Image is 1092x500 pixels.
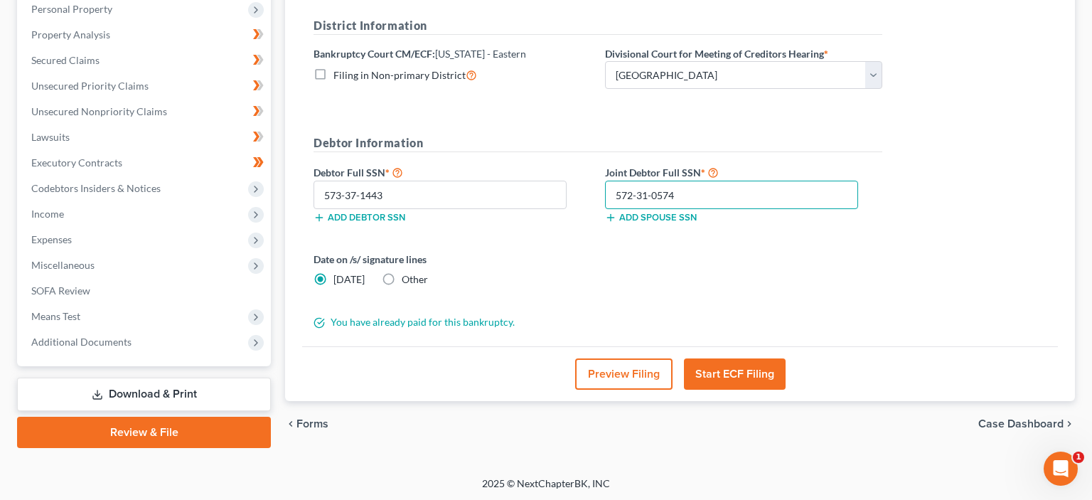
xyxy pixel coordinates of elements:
label: Bankruptcy Court CM/ECF: [314,46,526,61]
span: Expenses [31,233,72,245]
button: Add debtor SSN [314,212,405,223]
span: Unsecured Priority Claims [31,80,149,92]
span: [DATE] [333,273,365,285]
button: Preview Filing [575,358,673,390]
div: You have already paid for this bankruptcy. [306,315,889,329]
a: Executory Contracts [20,150,271,176]
i: chevron_left [285,418,296,430]
label: Joint Debtor Full SSN [598,164,889,181]
h5: District Information [314,17,882,35]
span: Case Dashboard [978,418,1064,430]
h5: Debtor Information [314,134,882,152]
span: Forms [296,418,328,430]
span: Codebtors Insiders & Notices [31,182,161,194]
input: XXX-XX-XXXX [605,181,858,209]
span: Personal Property [31,3,112,15]
a: Secured Claims [20,48,271,73]
a: Review & File [17,417,271,448]
a: Unsecured Nonpriority Claims [20,99,271,124]
span: Other [402,273,428,285]
iframe: Intercom live chat [1044,452,1078,486]
span: Additional Documents [31,336,132,348]
label: Date on /s/ signature lines [314,252,591,267]
span: Miscellaneous [31,259,95,271]
button: chevron_left Forms [285,418,348,430]
a: SOFA Review [20,278,271,304]
label: Divisional Court for Meeting of Creditors Hearing [605,46,828,61]
span: SOFA Review [31,284,90,297]
span: Property Analysis [31,28,110,41]
span: Unsecured Nonpriority Claims [31,105,167,117]
i: chevron_right [1064,418,1075,430]
button: Add spouse SSN [605,212,697,223]
span: Income [31,208,64,220]
a: Case Dashboard chevron_right [978,418,1075,430]
span: Executory Contracts [31,156,122,169]
span: Means Test [31,310,80,322]
a: Lawsuits [20,124,271,150]
button: Start ECF Filing [684,358,786,390]
a: Download & Print [17,378,271,411]
label: Debtor Full SSN [306,164,598,181]
span: [US_STATE] - Eastern [435,48,526,60]
input: XXX-XX-XXXX [314,181,567,209]
span: Filing in Non-primary District [333,69,466,81]
span: 1 [1073,452,1084,463]
span: Lawsuits [31,131,70,143]
a: Property Analysis [20,22,271,48]
span: Secured Claims [31,54,100,66]
a: Unsecured Priority Claims [20,73,271,99]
